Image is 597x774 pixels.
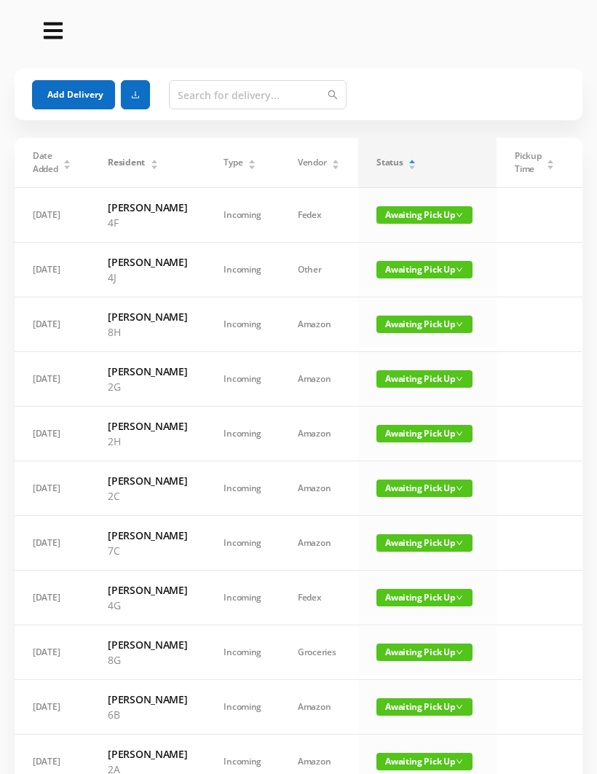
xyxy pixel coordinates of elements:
[108,488,187,504] p: 2C
[376,753,473,770] span: Awaiting Pick Up
[32,80,115,109] button: Add Delivery
[108,324,187,340] p: 8H
[546,157,555,166] div: Sort
[108,364,187,379] h6: [PERSON_NAME]
[456,266,463,273] i: icon: down
[15,297,90,352] td: [DATE]
[408,157,416,162] i: icon: caret-up
[280,243,358,297] td: Other
[108,637,187,652] h6: [PERSON_NAME]
[248,157,256,162] i: icon: caret-up
[456,375,463,383] i: icon: down
[376,534,473,552] span: Awaiting Pick Up
[205,625,280,680] td: Incoming
[108,200,187,215] h6: [PERSON_NAME]
[205,407,280,461] td: Incoming
[248,157,256,166] div: Sort
[456,211,463,219] i: icon: down
[376,589,473,606] span: Awaiting Pick Up
[15,625,90,680] td: [DATE]
[248,163,256,168] i: icon: caret-down
[108,156,145,169] span: Resident
[376,156,403,169] span: Status
[515,149,541,176] span: Pickup Time
[169,80,347,109] input: Search for delivery...
[63,163,71,168] i: icon: caret-down
[205,243,280,297] td: Incoming
[376,370,473,388] span: Awaiting Pick Up
[108,418,187,434] h6: [PERSON_NAME]
[376,480,473,497] span: Awaiting Pick Up
[108,598,187,613] p: 4G
[63,157,71,166] div: Sort
[108,746,187,762] h6: [PERSON_NAME]
[205,461,280,516] td: Incoming
[408,163,416,168] i: icon: caret-down
[298,156,326,169] span: Vendor
[150,163,158,168] i: icon: caret-down
[108,379,187,394] p: 2G
[150,157,158,162] i: icon: caret-up
[224,156,242,169] span: Type
[108,215,187,230] p: 4F
[108,652,187,668] p: 8G
[456,430,463,437] i: icon: down
[108,270,187,285] p: 4J
[205,297,280,352] td: Incoming
[376,644,473,661] span: Awaiting Pick Up
[332,163,340,168] i: icon: caret-down
[280,625,358,680] td: Groceries
[108,528,187,543] h6: [PERSON_NAME]
[280,516,358,571] td: Amazon
[456,703,463,711] i: icon: down
[15,571,90,625] td: [DATE]
[205,680,280,735] td: Incoming
[280,352,358,407] td: Amazon
[456,758,463,765] i: icon: down
[205,571,280,625] td: Incoming
[15,461,90,516] td: [DATE]
[456,649,463,656] i: icon: down
[121,80,150,109] button: icon: download
[456,321,463,328] i: icon: down
[15,516,90,571] td: [DATE]
[332,157,340,162] i: icon: caret-up
[15,352,90,407] td: [DATE]
[205,516,280,571] td: Incoming
[456,594,463,601] i: icon: down
[108,692,187,707] h6: [PERSON_NAME]
[408,157,416,166] div: Sort
[15,188,90,243] td: [DATE]
[108,582,187,598] h6: [PERSON_NAME]
[280,461,358,516] td: Amazon
[63,157,71,162] i: icon: caret-up
[456,539,463,547] i: icon: down
[376,316,473,333] span: Awaiting Pick Up
[280,297,358,352] td: Amazon
[456,485,463,492] i: icon: down
[280,407,358,461] td: Amazon
[280,680,358,735] td: Amazon
[108,543,187,558] p: 7C
[15,243,90,297] td: [DATE]
[205,352,280,407] td: Incoming
[376,206,473,224] span: Awaiting Pick Up
[376,698,473,716] span: Awaiting Pick Up
[328,90,338,100] i: icon: search
[547,157,555,162] i: icon: caret-up
[108,434,187,449] p: 2H
[108,473,187,488] h6: [PERSON_NAME]
[376,425,473,442] span: Awaiting Pick Up
[280,188,358,243] td: Fedex
[331,157,340,166] div: Sort
[376,261,473,278] span: Awaiting Pick Up
[15,680,90,735] td: [DATE]
[108,707,187,722] p: 6B
[15,407,90,461] td: [DATE]
[547,163,555,168] i: icon: caret-down
[108,254,187,270] h6: [PERSON_NAME]
[150,157,159,166] div: Sort
[280,571,358,625] td: Fedex
[33,149,58,176] span: Date Added
[108,309,187,324] h6: [PERSON_NAME]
